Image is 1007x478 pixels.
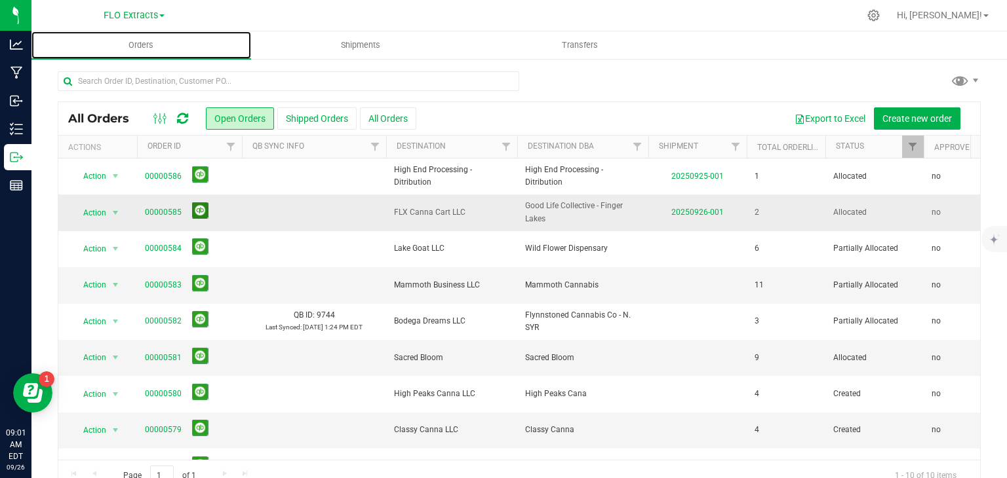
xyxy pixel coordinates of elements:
span: Created [833,388,916,400]
span: select [108,385,124,403]
inline-svg: Reports [10,179,23,192]
p: 09/26 [6,462,26,472]
span: Partially Allocated [833,315,916,327]
span: QB ID: [294,310,315,320]
iframe: Resource center unread badge [39,371,54,387]
a: 20250926-001 [671,208,724,217]
span: FLX Canna Cart LLC [394,206,509,219]
span: [DATE] 1:24 PM EDT [303,323,363,331]
span: select [108,240,124,258]
span: Bodega Dreams LLC [394,315,509,327]
button: Shipped Orders [277,107,357,130]
input: Search Order ID, Destination, Customer PO... [58,71,519,91]
button: Open Orders [206,107,274,130]
a: 00000586 [145,170,182,183]
span: Orders [111,39,171,51]
span: select [108,348,124,367]
span: Transfers [544,39,616,51]
a: Shipments [251,31,471,59]
a: Filter [220,136,242,158]
span: Hi, [PERSON_NAME]! [897,10,982,20]
span: 9744 [317,310,335,320]
span: Create new order [882,113,952,124]
span: Action [71,204,107,222]
span: no [932,388,941,400]
span: no [932,206,941,219]
span: Action [71,240,107,258]
span: Partially Allocated [833,279,916,291]
span: no [932,352,941,364]
inline-svg: Inbound [10,94,23,107]
span: Flynnstoned Cannabis Co - N. SYR [525,309,641,334]
span: 2 [755,206,759,219]
span: Action [71,348,107,367]
span: Allocated [833,352,916,364]
span: Allocated [833,206,916,219]
span: Good Life Collective - Finger Lakes [525,200,641,225]
a: Filter [725,136,747,158]
span: select [108,167,124,185]
span: Classy Canna [525,424,641,436]
span: Lake Goat LLC [394,242,509,255]
span: Action [71,457,107,475]
span: High Peaks Canna LLC [394,388,509,400]
span: 4 [755,424,759,436]
span: Mammoth Cannabis [525,279,641,291]
span: High Peaks Cana [525,388,641,400]
span: 1 [755,170,759,183]
span: 3 [755,315,759,327]
span: no [932,170,941,183]
a: 00000584 [145,242,182,255]
span: Sacred Bloom [525,352,641,364]
a: Filter [496,136,517,158]
a: Status [836,141,864,151]
span: High End Processing - Ditribution [394,164,509,189]
a: Filter [902,136,924,158]
span: Created [833,424,916,436]
button: All Orders [360,107,416,130]
span: Classy Canna LLC [394,424,509,436]
a: Destination [397,141,446,151]
a: Total Orderlines [757,143,828,152]
span: Partially Allocated [833,242,916,255]
a: 20250925-001 [671,172,724,181]
a: 00000580 [145,388,182,400]
span: select [108,421,124,439]
span: Allocated [833,170,916,183]
span: Mammoth Business LLC [394,279,509,291]
span: select [108,457,124,475]
inline-svg: Manufacturing [10,66,23,79]
inline-svg: Analytics [10,38,23,51]
span: 4 [755,388,759,400]
span: select [108,204,124,222]
span: select [108,312,124,331]
a: 00000581 [145,352,182,364]
a: QB Sync Info [252,141,304,151]
span: select [108,276,124,294]
iframe: Resource center [13,373,52,413]
span: FLO Extracts [104,10,158,21]
a: Approved? [934,143,979,152]
span: Action [71,312,107,331]
span: no [932,424,941,436]
a: Transfers [471,31,690,59]
div: Actions [68,143,132,152]
span: 9 [755,352,759,364]
button: Export to Excel [786,107,874,130]
a: Filter [627,136,648,158]
span: Last Synced: [266,323,302,331]
p: 09:01 AM EDT [6,427,26,462]
span: no [932,315,941,327]
a: Destination DBA [528,141,594,151]
span: Action [71,421,107,439]
a: 00000579 [145,424,182,436]
span: 6 [755,242,759,255]
a: Shipment [659,141,698,151]
span: 11 [755,279,764,291]
a: 00000583 [145,279,182,291]
span: High End Processing - Ditribution [525,164,641,189]
span: Sacred Bloom [394,352,509,364]
span: no [932,242,941,255]
a: 00000582 [145,315,182,327]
